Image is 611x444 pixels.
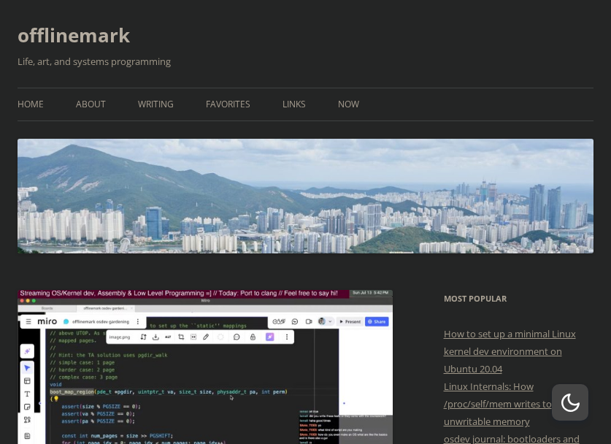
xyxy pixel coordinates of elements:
a: About [76,88,106,120]
a: Linux Internals: How /proc/self/mem writes to unwritable memory [444,380,552,428]
a: Now [338,88,359,120]
a: Home [18,88,44,120]
a: Favorites [206,88,250,120]
h2: Life, art, and systems programming [18,53,593,70]
a: Writing [138,88,174,120]
img: offlinemark [18,139,593,253]
a: Links [283,88,306,120]
h3: Most Popular [444,290,593,307]
a: How to set up a minimal Linux kernel dev environment on Ubuntu 20.04 [444,327,576,375]
a: offlinemark [18,18,130,53]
